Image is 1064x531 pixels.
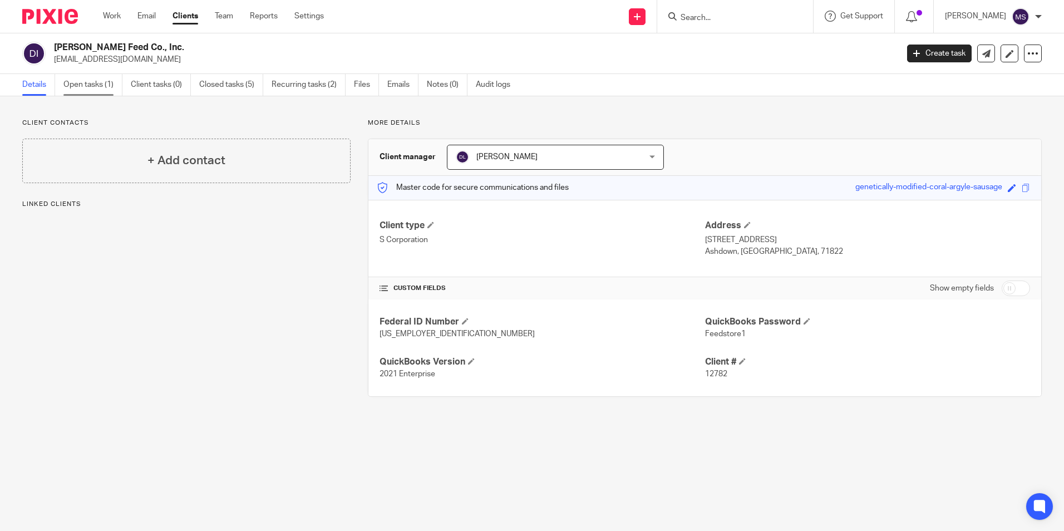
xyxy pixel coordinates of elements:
h4: Federal ID Number [380,316,705,328]
h4: Client # [705,356,1030,368]
p: Linked clients [22,200,351,209]
a: Clients [173,11,198,22]
input: Search [679,13,780,23]
a: Create task [907,45,972,62]
div: genetically-modified-coral-argyle-sausage [855,181,1002,194]
p: Master code for secure communications and files [377,182,569,193]
h3: Client manager [380,151,436,163]
h4: QuickBooks Password [705,316,1030,328]
p: Ashdown, [GEOGRAPHIC_DATA], 71822 [705,246,1030,257]
h4: Client type [380,220,705,232]
label: Show empty fields [930,283,994,294]
span: [US_EMPLOYER_IDENTIFICATION_NUMBER] [380,330,535,338]
a: Email [137,11,156,22]
img: svg%3E [456,150,469,164]
span: 12782 [705,370,727,378]
p: More details [368,119,1042,127]
img: svg%3E [22,42,46,65]
a: Files [354,74,379,96]
h2: [PERSON_NAME] Feed Co., Inc. [54,42,723,53]
p: Client contacts [22,119,351,127]
p: [EMAIL_ADDRESS][DOMAIN_NAME] [54,54,890,65]
a: Notes (0) [427,74,467,96]
a: Closed tasks (5) [199,74,263,96]
a: Details [22,74,55,96]
span: 2021 Enterprise [380,370,435,378]
img: Pixie [22,9,78,24]
h4: QuickBooks Version [380,356,705,368]
a: Team [215,11,233,22]
a: Client tasks (0) [131,74,191,96]
a: Recurring tasks (2) [272,74,346,96]
h4: CUSTOM FIELDS [380,284,705,293]
a: Open tasks (1) [63,74,122,96]
span: Get Support [840,12,883,20]
a: Work [103,11,121,22]
img: svg%3E [1012,8,1029,26]
a: Emails [387,74,418,96]
h4: + Add contact [147,152,225,169]
span: Feedstore1 [705,330,746,338]
h4: Address [705,220,1030,232]
a: Reports [250,11,278,22]
p: [STREET_ADDRESS] [705,234,1030,245]
p: [PERSON_NAME] [945,11,1006,22]
span: [PERSON_NAME] [476,153,538,161]
p: S Corporation [380,234,705,245]
a: Audit logs [476,74,519,96]
a: Settings [294,11,324,22]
